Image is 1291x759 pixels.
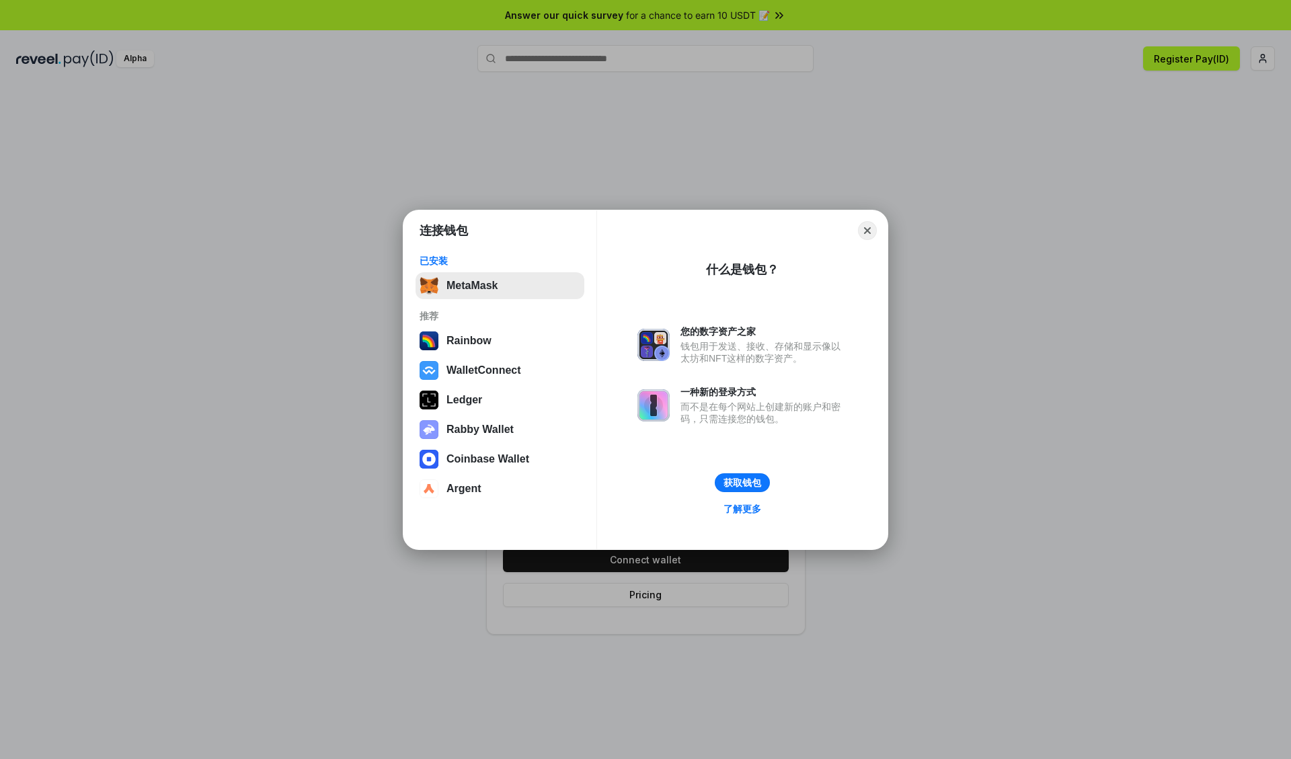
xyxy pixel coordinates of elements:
[416,416,584,443] button: Rabby Wallet
[715,473,770,492] button: 获取钱包
[446,483,481,495] div: Argent
[858,221,877,240] button: Close
[723,477,761,489] div: 获取钱包
[416,387,584,413] button: Ledger
[637,389,670,422] img: svg+xml,%3Csvg%20xmlns%3D%22http%3A%2F%2Fwww.w3.org%2F2000%2Fsvg%22%20fill%3D%22none%22%20viewBox...
[723,503,761,515] div: 了解更多
[416,446,584,473] button: Coinbase Wallet
[680,340,847,364] div: 钱包用于发送、接收、存储和显示像以太坊和NFT这样的数字资产。
[416,357,584,384] button: WalletConnect
[706,262,779,278] div: 什么是钱包？
[637,329,670,361] img: svg+xml,%3Csvg%20xmlns%3D%22http%3A%2F%2Fwww.w3.org%2F2000%2Fsvg%22%20fill%3D%22none%22%20viewBox...
[420,331,438,350] img: svg+xml,%3Csvg%20width%3D%22120%22%20height%3D%22120%22%20viewBox%3D%220%200%20120%20120%22%20fil...
[420,450,438,469] img: svg+xml,%3Csvg%20width%3D%2228%22%20height%3D%2228%22%20viewBox%3D%220%200%2028%2028%22%20fill%3D...
[446,424,514,436] div: Rabby Wallet
[420,391,438,409] img: svg+xml,%3Csvg%20xmlns%3D%22http%3A%2F%2Fwww.w3.org%2F2000%2Fsvg%22%20width%3D%2228%22%20height%3...
[420,276,438,295] img: svg+xml,%3Csvg%20fill%3D%22none%22%20height%3D%2233%22%20viewBox%3D%220%200%2035%2033%22%20width%...
[420,255,580,267] div: 已安装
[715,500,769,518] a: 了解更多
[420,479,438,498] img: svg+xml,%3Csvg%20width%3D%2228%22%20height%3D%2228%22%20viewBox%3D%220%200%2028%2028%22%20fill%3D...
[420,223,468,239] h1: 连接钱包
[416,272,584,299] button: MetaMask
[680,401,847,425] div: 而不是在每个网站上创建新的账户和密码，只需连接您的钱包。
[446,280,498,292] div: MetaMask
[416,475,584,502] button: Argent
[446,453,529,465] div: Coinbase Wallet
[420,361,438,380] img: svg+xml,%3Csvg%20width%3D%2228%22%20height%3D%2228%22%20viewBox%3D%220%200%2028%2028%22%20fill%3D...
[446,335,492,347] div: Rainbow
[680,325,847,337] div: 您的数字资产之家
[680,386,847,398] div: 一种新的登录方式
[446,394,482,406] div: Ledger
[420,310,580,322] div: 推荐
[446,364,521,376] div: WalletConnect
[420,420,438,439] img: svg+xml,%3Csvg%20xmlns%3D%22http%3A%2F%2Fwww.w3.org%2F2000%2Fsvg%22%20fill%3D%22none%22%20viewBox...
[416,327,584,354] button: Rainbow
